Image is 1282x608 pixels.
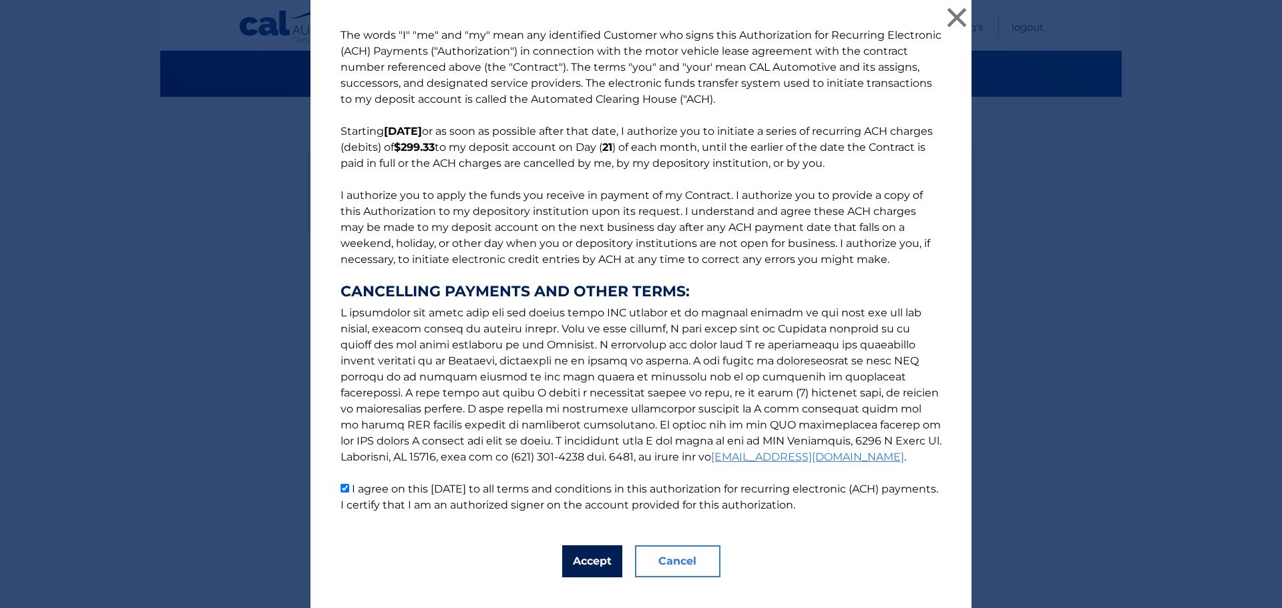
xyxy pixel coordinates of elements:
[943,4,970,31] button: ×
[341,284,941,300] strong: CANCELLING PAYMENTS AND OTHER TERMS:
[341,483,938,511] label: I agree on this [DATE] to all terms and conditions in this authorization for recurring electronic...
[562,545,622,577] button: Accept
[394,141,435,154] b: $299.33
[384,125,422,137] b: [DATE]
[635,545,720,577] button: Cancel
[327,27,955,513] p: The words "I" "me" and "my" mean any identified Customer who signs this Authorization for Recurri...
[602,141,612,154] b: 21
[711,450,904,463] a: [EMAIL_ADDRESS][DOMAIN_NAME]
